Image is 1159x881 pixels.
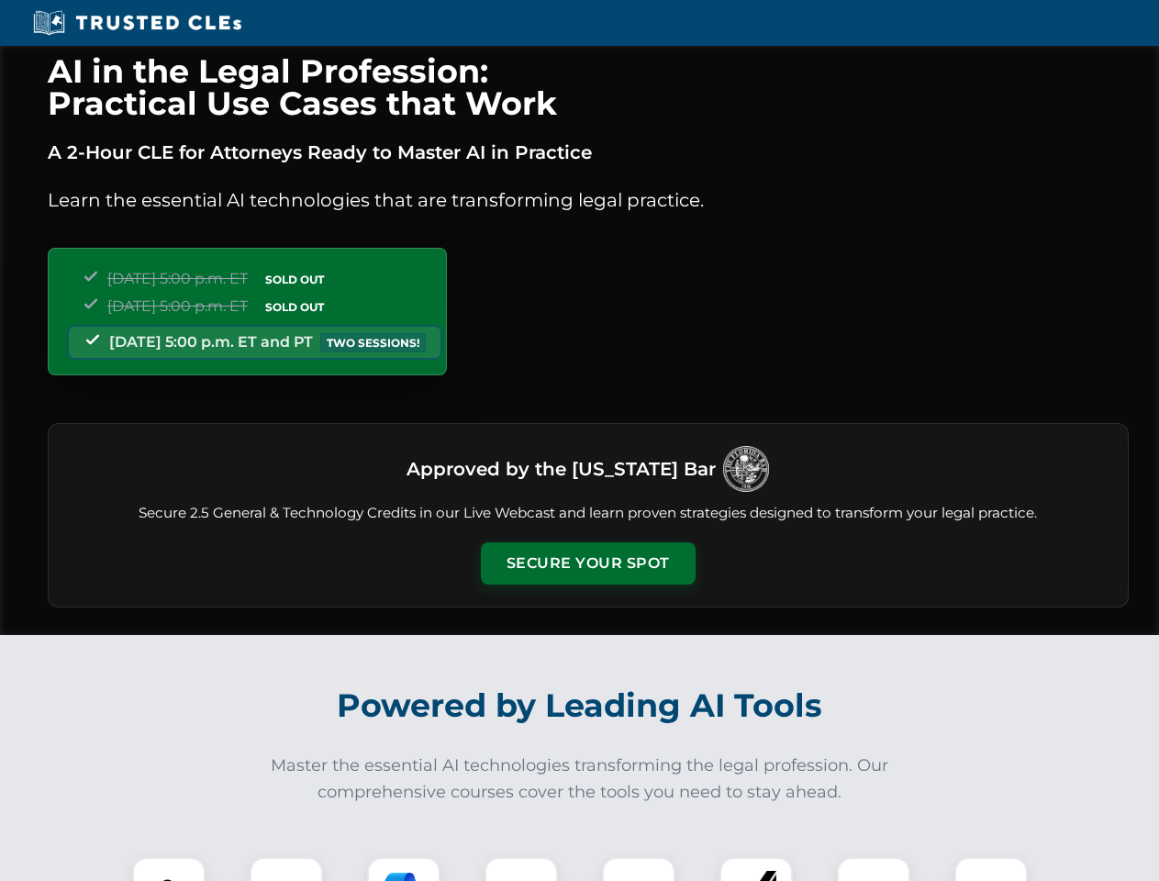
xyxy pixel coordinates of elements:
span: SOLD OUT [259,297,330,317]
p: A 2-Hour CLE for Attorneys Ready to Master AI in Practice [48,138,1129,167]
h2: Powered by Leading AI Tools [72,674,1088,738]
p: Master the essential AI technologies transforming the legal profession. Our comprehensive courses... [259,753,901,806]
h3: Approved by the [US_STATE] Bar [407,452,716,485]
p: Learn the essential AI technologies that are transforming legal practice. [48,185,1129,215]
span: [DATE] 5:00 p.m. ET [107,270,248,287]
span: SOLD OUT [259,270,330,289]
img: Logo [723,446,769,492]
img: Trusted CLEs [28,9,247,37]
span: [DATE] 5:00 p.m. ET [107,297,248,315]
p: Secure 2.5 General & Technology Credits in our Live Webcast and learn proven strategies designed ... [71,503,1106,524]
button: Secure Your Spot [481,542,696,585]
h1: AI in the Legal Profession: Practical Use Cases that Work [48,55,1129,119]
